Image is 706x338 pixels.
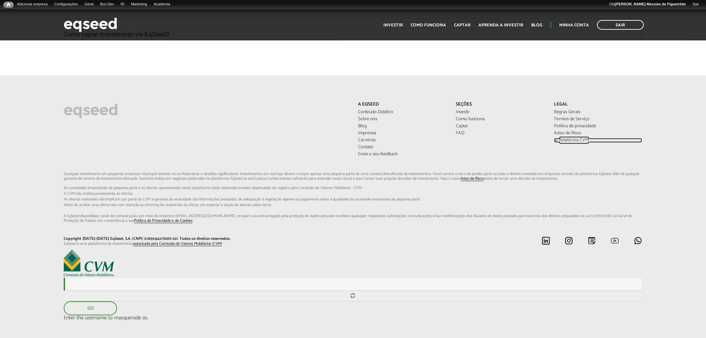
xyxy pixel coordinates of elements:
[133,242,222,246] a: autorizada pela Comissão de Valores Mobiliários (CVM)
[597,20,644,30] a: Sair
[64,249,114,276] img: EqSeed é uma plataforma de investimento autorizada pela Comissão de Valores Mobiliários (CVM)
[615,2,686,6] strong: [PERSON_NAME] Messias de Figueirêdo
[606,2,689,7] a: Olá[PERSON_NAME] Messias de Figueirêdo
[134,219,193,223] a: Política de Privacidade e de Cookies
[128,2,150,7] a: Marketing
[461,177,484,181] a: Aviso de Risco
[358,131,446,136] a: Imprensa
[689,2,703,7] a: Sair
[554,124,642,129] a: Política de privacidade
[456,124,544,129] a: Captar
[358,110,446,115] a: Conteúdo Didático
[51,2,81,7] a: Configurações
[554,102,642,108] p: Legal
[456,110,544,115] a: Investir
[479,23,523,27] a: Aprenda a investir
[384,23,403,27] a: Investir
[358,138,446,143] a: Carreiras
[542,236,550,245] img: linkedin.svg
[454,23,471,27] a: Captar
[554,117,642,122] a: Termos de Serviço
[456,131,544,136] a: FAQ
[64,236,348,241] p: Copyright [DATE]-[DATE] EqSeed, S.A. (CNPJ: 21.839.542/0001-22). Todos os direitos reservados.
[64,16,117,34] img: EqSeed
[117,2,128,7] a: RI
[150,2,173,7] a: Academia
[456,117,544,122] a: Como funciona
[554,131,642,136] a: Aviso de Risco
[634,236,642,245] img: whatsapp.svg
[64,197,642,201] span: As ofertas realizadas não implicam por parte da CVM a garantia da veracidade das informações p...
[7,2,10,7] span: Início
[81,2,97,7] a: Geral
[358,124,446,129] a: Blog
[588,236,596,245] img: blog.svg
[532,23,543,27] a: Blog
[64,186,642,190] span: As sociedades empresárias de pequeno porte e as ofertas apresentadas nesta plataforma estão aut...
[358,145,446,150] a: Contato
[64,102,118,120] img: EqSeed Logo
[554,138,642,143] a: Relatórios CVM
[358,117,446,122] a: Sobre nós
[3,2,14,8] a: Início
[64,315,642,321] div: Enter the username to masquerade as.
[64,241,348,246] p: EqSeed é uma plataforma de investimento
[358,152,446,157] a: Envie o seu feedback
[64,203,642,207] span: Antes de aceitar uma oferta leia com atenção as informações essenciais da oferta, em especial...
[565,236,573,245] img: instagram.svg
[97,2,117,7] a: Bus Dev
[411,23,446,27] a: Como funciona
[611,236,619,245] img: youtube.svg
[456,102,544,108] p: Seções
[64,172,642,223] p: Qualquer investimento em pequenas empresas (startups) envolve riscos financeiros e desafios signi...
[560,23,589,27] a: Minha conta
[14,2,51,7] a: Adicionar empresa
[554,110,642,115] a: Regras Gerais
[64,192,642,196] span: A CVM não analisa previamente as ofertas.
[64,301,117,315] button: Go
[358,102,446,108] p: A EqSeed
